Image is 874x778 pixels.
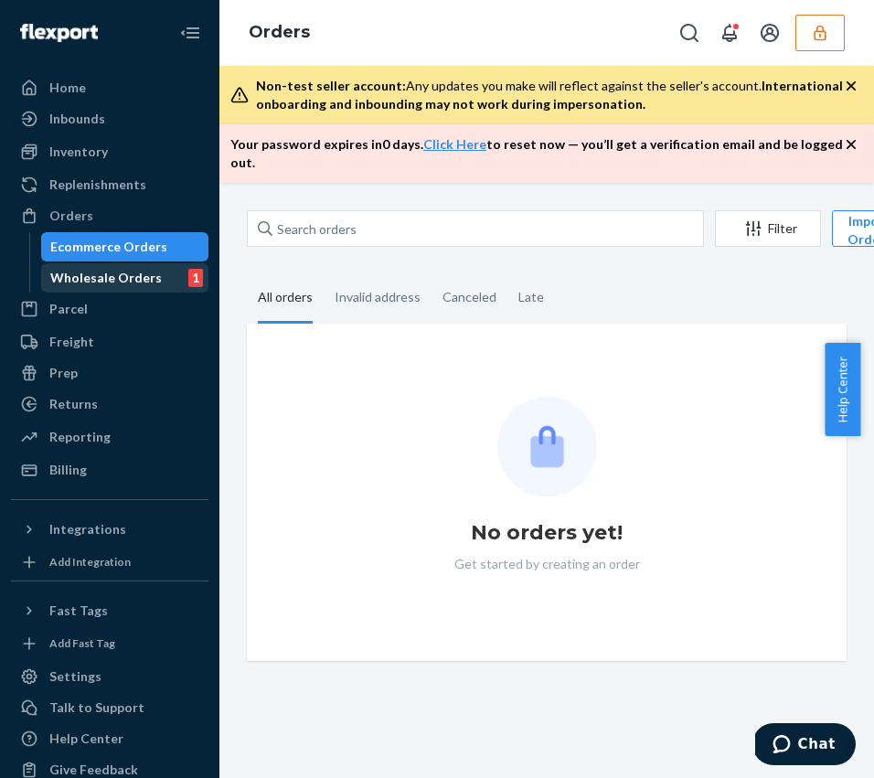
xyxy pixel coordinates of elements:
a: Orders [11,201,208,230]
p: Get started by creating an order [454,555,640,573]
div: Talk to Support [49,698,144,717]
div: Settings [49,667,101,686]
a: Inbounds [11,104,208,133]
button: Help Center [825,343,860,436]
button: Talk to Support [11,693,208,722]
div: Prep [49,364,78,382]
div: Help Center [49,730,123,748]
div: Ecommerce Orders [50,238,167,256]
a: Help Center [11,724,208,753]
div: Integrations [49,520,126,538]
div: Reporting [49,428,111,446]
div: Freight [49,333,94,351]
span: Non-test seller account: [256,78,406,93]
a: Settings [11,662,208,691]
input: Search orders [247,210,704,247]
div: Parcel [49,300,88,318]
div: Add Fast Tag [49,635,115,651]
div: Late [518,273,544,321]
button: Open notifications [711,15,748,51]
a: Click Here [423,136,486,152]
div: Wholesale Orders [50,269,162,287]
img: Flexport logo [20,24,98,42]
div: Filter [716,219,820,238]
a: Home [11,73,208,102]
div: Canceled [442,273,496,321]
div: Replenishments [49,176,146,194]
div: Invalid address [335,273,421,321]
div: Orders [49,207,93,225]
a: Prep [11,358,208,388]
button: Filter [715,210,821,247]
div: 1 [188,269,203,287]
a: Wholesale Orders1 [41,263,209,293]
div: Fast Tags [49,602,108,620]
a: Add Integration [11,551,208,573]
p: Your password expires in 0 days . to reset now — you’ll get a verification email and be logged out. [230,135,845,172]
img: Empty list [497,397,597,496]
a: Add Fast Tag [11,633,208,655]
div: Inbounds [49,110,105,128]
a: Reporting [11,422,208,452]
a: Inventory [11,137,208,166]
a: Parcel [11,294,208,324]
iframe: Opens a widget where you can chat to one of our agents [755,723,856,769]
div: Inventory [49,143,108,161]
div: Any updates you make will reflect against the seller's account. [256,77,845,113]
div: Returns [49,395,98,413]
div: All orders [258,273,313,324]
a: Orders [249,22,310,42]
button: Open Search Box [671,15,708,51]
button: Integrations [11,515,208,544]
div: Billing [49,461,87,479]
div: Home [49,79,86,97]
button: Open account menu [751,15,788,51]
button: Close Navigation [172,15,208,51]
h1: No orders yet! [471,518,623,548]
a: Returns [11,389,208,419]
a: Freight [11,327,208,357]
button: Fast Tags [11,596,208,625]
a: Replenishments [11,170,208,199]
a: Billing [11,455,208,485]
div: Add Integration [49,554,131,570]
ol: breadcrumbs [234,6,325,59]
a: Ecommerce Orders [41,232,209,261]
